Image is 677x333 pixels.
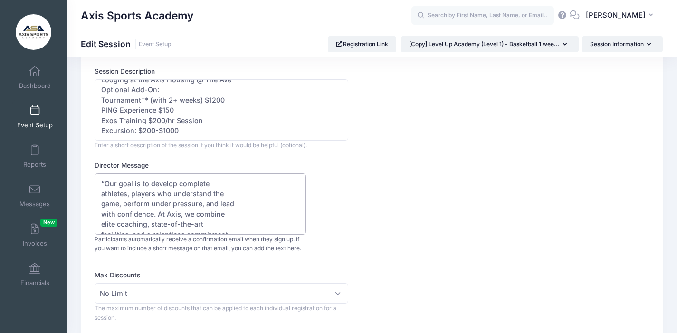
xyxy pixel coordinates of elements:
a: Registration Link [328,36,397,52]
a: Dashboard [12,61,57,94]
span: Participants automatically receive a confirmation email when they sign up. If you want to include... [95,236,301,252]
a: Messages [12,179,57,212]
label: Session Description [95,67,348,76]
span: Dashboard [19,82,51,90]
a: Event Setup [12,100,57,133]
a: Financials [12,258,57,291]
textarea: At [GEOGRAPHIC_DATA], our Level-Up Basketball Camp is built to meet every athlete where they are ... [95,79,348,141]
label: Director Message [95,161,348,170]
label: Max Discounts [95,270,348,280]
textarea: “Our goal is to develop complete athletes, players who understand the game, perform under pressur... [95,173,306,235]
span: New [40,219,57,227]
a: Event Setup [139,41,172,48]
span: [PERSON_NAME] [586,10,646,20]
span: No Limit [95,283,348,304]
span: Event Setup [17,121,53,129]
span: Invoices [23,239,47,247]
button: [PERSON_NAME] [580,5,663,27]
a: InvoicesNew [12,219,57,252]
h1: Axis Sports Academy [81,5,193,27]
a: Reports [12,140,57,173]
span: [Copy] Level Up Academy (Level 1) - Basketball 1 wee... [409,40,560,48]
h1: Edit Session [81,39,172,49]
span: The maximum number of discounts that can be applied to each individual registration for a session. [95,304,336,321]
span: Financials [20,279,49,287]
img: Axis Sports Academy [16,14,51,50]
button: [Copy] Level Up Academy (Level 1) - Basketball 1 wee... [401,36,579,52]
span: Messages [19,200,50,208]
span: Enter a short description of the session if you think it would be helpful (optional). [95,142,307,149]
span: Reports [23,161,46,169]
button: Session Information [582,36,663,52]
input: Search by First Name, Last Name, or Email... [411,6,554,25]
span: No Limit [100,288,127,298]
